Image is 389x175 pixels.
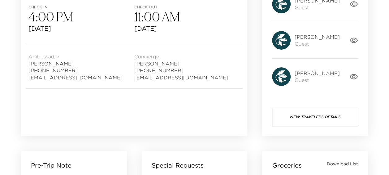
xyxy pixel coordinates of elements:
span: Check in [28,5,134,9]
span: Guest [294,40,339,47]
span: [DATE] [28,24,134,33]
span: [PERSON_NAME] [28,60,123,67]
button: Download List [327,161,358,167]
span: [PHONE_NUMBER] [134,67,228,74]
span: Concierge [134,53,228,60]
img: avatar.4afec266560d411620d96f9f038fe73f.svg [272,67,291,86]
p: Pre-Trip Note [31,161,71,170]
span: Check out [134,5,240,9]
p: Special Requests [152,161,204,170]
span: [PERSON_NAME] [294,34,339,40]
span: [PERSON_NAME] [134,60,228,67]
h3: 4:00 PM [28,9,134,24]
button: View Travelers Details [272,108,358,126]
span: [PERSON_NAME] [294,70,339,77]
span: [DATE] [134,24,240,33]
a: [EMAIL_ADDRESS][DOMAIN_NAME] [28,74,123,81]
span: Guest [294,77,339,83]
img: avatar.4afec266560d411620d96f9f038fe73f.svg [272,31,291,50]
span: Guest [294,4,339,11]
a: [EMAIL_ADDRESS][DOMAIN_NAME] [134,74,228,81]
span: Ambassador [28,53,123,60]
span: [PHONE_NUMBER] [28,67,123,74]
p: Groceries [272,161,301,170]
h3: 11:00 AM [134,9,240,24]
